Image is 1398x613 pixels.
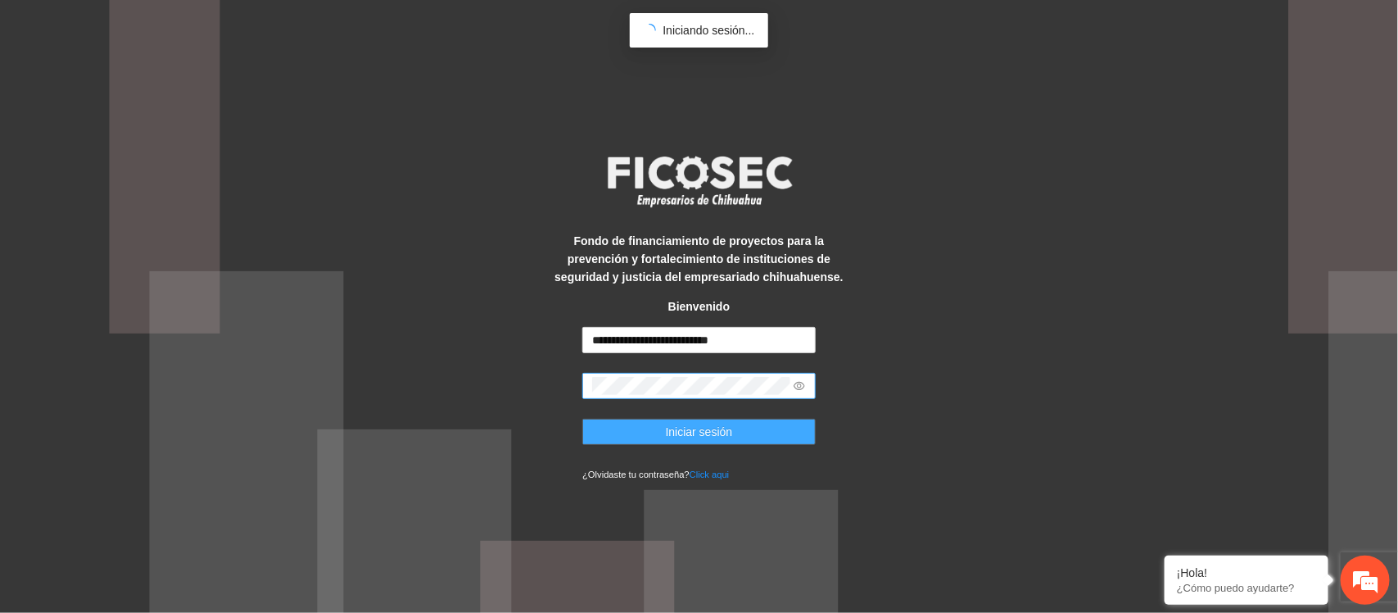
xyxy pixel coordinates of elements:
[666,423,733,441] span: Iniciar sesión
[668,300,730,313] strong: Bienvenido
[1177,566,1316,579] div: ¡Hola!
[95,207,226,373] span: Estamos en línea.
[554,234,843,284] strong: Fondo de financiamiento de proyectos para la prevención y fortalecimiento de instituciones de seg...
[269,8,308,48] div: Minimizar ventana de chat en vivo
[641,21,658,39] span: loading
[597,151,802,211] img: logo
[663,24,754,37] span: Iniciando sesión...
[1177,582,1316,594] p: ¿Cómo puedo ayudarte?
[690,470,730,479] a: Click aqui
[794,380,805,392] span: eye
[582,419,816,445] button: Iniciar sesión
[8,425,312,483] textarea: Escriba su mensaje y pulse “Intro”
[582,470,729,479] small: ¿Olvidaste tu contraseña?
[85,84,275,105] div: Chatee con nosotros ahora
